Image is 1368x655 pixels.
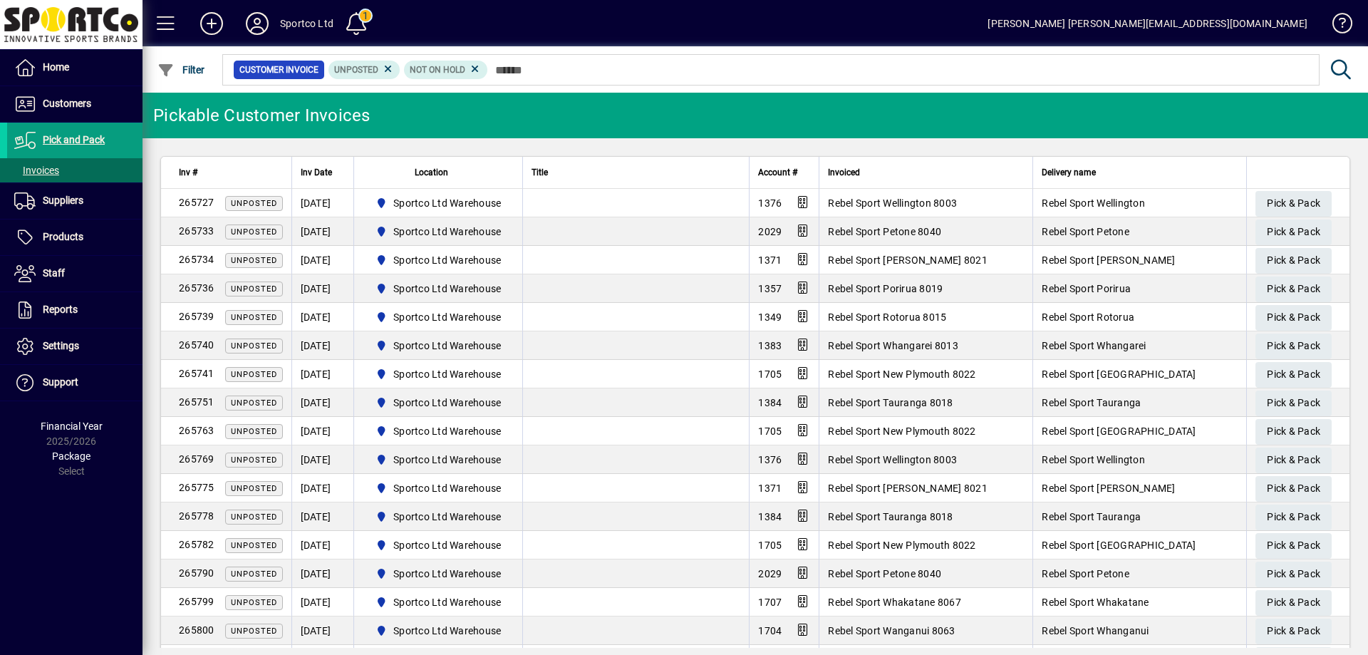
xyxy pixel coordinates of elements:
span: Sportco Ltd Warehouse [393,282,501,296]
span: 265741 [179,368,214,379]
span: 265782 [179,539,214,550]
button: Pick & Pack [1255,334,1332,359]
span: Unposted [231,199,277,208]
span: Delivery name [1042,165,1096,180]
span: Unposted [231,256,277,265]
span: Rebel Sport Whangarei 8013 [828,340,958,351]
td: [DATE] [291,331,353,360]
span: Rebel Sport Whakatane 8067 [828,597,961,608]
span: Sportco Ltd Warehouse [393,396,501,410]
span: Inv # [179,165,197,180]
span: 265736 [179,282,214,294]
span: 2029 [758,568,782,579]
span: Reports [43,304,78,315]
div: [PERSON_NAME] [PERSON_NAME][EMAIL_ADDRESS][DOMAIN_NAME] [988,12,1307,35]
span: Pick & Pack [1267,534,1320,557]
span: Inv Date [301,165,332,180]
span: Sportco Ltd Warehouse [393,367,501,381]
span: Rebel Sport Porirua [1042,283,1131,294]
span: Sportco Ltd Warehouse [393,253,501,267]
div: Title [532,165,740,180]
span: Unposted [334,65,378,75]
span: Rebel Sport Porirua 8019 [828,283,943,294]
span: Rebel Sport Whakatane [1042,597,1149,608]
span: Rebel Sport Petone 8040 [828,568,941,579]
button: Profile [234,11,280,36]
span: Sportco Ltd Warehouse [393,538,501,552]
span: Rebel Sport New Plymouth 8022 [828,368,975,380]
span: Rebel Sport Wellington [1042,197,1145,209]
mat-chip: Hold Status: Not On Hold [404,61,487,79]
td: [DATE] [291,189,353,217]
span: Unposted [231,484,277,493]
span: Pick & Pack [1267,220,1320,244]
span: 1705 [758,426,782,437]
span: Products [43,231,83,242]
span: 265727 [179,197,214,208]
span: Sportco Ltd Warehouse [370,309,507,326]
span: Pick & Pack [1267,192,1320,215]
span: Pick & Pack [1267,249,1320,272]
a: Suppliers [7,183,142,219]
button: Pick & Pack [1255,476,1332,502]
span: Pick & Pack [1267,505,1320,529]
span: Unposted [231,284,277,294]
span: Unposted [231,427,277,436]
td: [DATE] [291,417,353,445]
span: Unposted [231,227,277,237]
a: Support [7,365,142,401]
span: Pick & Pack [1267,477,1320,500]
span: 1349 [758,311,782,323]
a: Staff [7,256,142,292]
a: Products [7,220,142,255]
span: Rebel Sport Tauranga 8018 [828,397,953,408]
span: Package [52,450,90,462]
span: 1384 [758,511,782,522]
span: Sportco Ltd Warehouse [393,196,501,210]
span: Sportco Ltd Warehouse [370,508,507,525]
span: 1376 [758,454,782,465]
td: [DATE] [291,445,353,474]
button: Pick & Pack [1255,248,1332,274]
span: Sportco Ltd Warehouse [393,339,501,353]
span: Pick & Pack [1267,363,1320,386]
td: [DATE] [291,617,353,645]
span: Rebel Sport Rotorua 8015 [828,311,946,323]
span: Sportco Ltd Warehouse [370,565,507,582]
button: Pick & Pack [1255,220,1332,245]
button: Pick & Pack [1255,305,1332,331]
span: Pick & Pack [1267,306,1320,329]
span: Rebel Sport New Plymouth 8022 [828,540,975,551]
span: Pick and Pack [43,134,105,145]
span: 1384 [758,397,782,408]
span: Account # [758,165,797,180]
span: 265778 [179,510,214,522]
a: Knowledge Base [1322,3,1350,49]
span: Unposted [231,455,277,465]
td: [DATE] [291,502,353,531]
div: Inv Date [301,165,345,180]
span: 1707 [758,597,782,608]
span: Sportco Ltd Warehouse [393,481,501,495]
td: [DATE] [291,474,353,502]
span: Pick & Pack [1267,562,1320,586]
td: [DATE] [291,588,353,617]
div: Delivery name [1042,165,1238,180]
button: Pick & Pack [1255,362,1332,388]
span: Rebel Sport Wellington 8003 [828,197,957,209]
span: 2029 [758,226,782,237]
mat-chip: Customer Invoice Status: Unposted [328,61,400,79]
div: Location [363,165,514,180]
div: Account # [758,165,810,180]
span: Pick & Pack [1267,334,1320,358]
span: Rebel Sport [GEOGRAPHIC_DATA] [1042,540,1196,551]
span: Filter [157,64,205,76]
span: Sportco Ltd Warehouse [370,366,507,383]
div: Sportco Ltd [280,12,333,35]
span: Rebel Sport Wanganui 8063 [828,625,955,636]
span: 1705 [758,368,782,380]
span: Unposted [231,626,277,636]
span: Support [43,376,78,388]
span: Location [415,165,448,180]
span: 265790 [179,567,214,579]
